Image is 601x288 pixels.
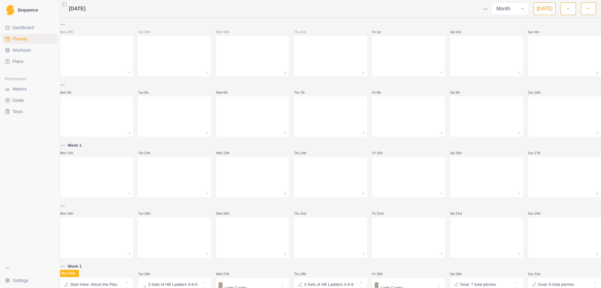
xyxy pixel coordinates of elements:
img: Logo [6,5,14,15]
p: Wed 30th [216,30,235,34]
p: Start Here: About the Plan [70,281,117,288]
p: Mon 18th [60,211,79,216]
span: Workouts [13,47,31,53]
button: [DATE] [534,3,556,15]
button: Settings [3,275,57,285]
p: Fri 1st [372,30,391,34]
p: Fri 15th [372,151,391,155]
p: Week 1 [68,142,82,149]
p: Wed 27th [216,272,235,276]
p: Sun 17th [528,151,547,155]
p: Mon 28th [60,30,79,34]
p: Thu 21st [294,211,313,216]
p: Sun 31st [528,272,547,276]
p: Sat 23rd [450,211,469,216]
p: Thu 7th [294,90,313,95]
p: Fri 22nd [372,211,391,216]
span: Dashboard [13,24,34,31]
p: Mon 4th [60,90,79,95]
p: Week 1 [68,263,82,270]
p: Thu 31st [294,30,313,34]
p: Thu 14th [294,151,313,155]
a: Planner [3,34,57,44]
p: Thu 28th [294,272,313,276]
p: Fri 8th [372,90,391,95]
p: Goal: 7 total pitches [460,281,496,288]
p: Tue 26th [138,272,157,276]
p: 3 Sets of HB Ladders 3-6-9 [304,281,353,288]
p: Sun 24th [528,211,547,216]
a: Dashboard [3,23,57,33]
p: Sun 3rd [528,30,547,34]
span: Metrics [13,86,27,92]
p: Mon 25th [60,270,79,277]
p: Tue 19th [138,211,157,216]
p: Goal: 8 total pitches [538,281,574,288]
a: Tests [3,107,57,117]
a: Goals [3,95,57,105]
a: Workouts [3,45,57,55]
span: Plans [13,58,23,65]
a: Metrics [3,84,57,94]
p: Sat 16th [450,151,469,155]
p: Tue 5th [138,90,157,95]
p: Sat 30th [450,272,469,276]
span: [DATE] [69,5,85,13]
p: Fri 29th [372,272,391,276]
p: Tue 29th [138,30,157,34]
p: Sat 9th [450,90,469,95]
a: Plans [3,56,57,66]
p: Wed 20th [216,211,235,216]
a: LogoSequence [3,3,57,18]
div: Performance [3,74,57,84]
span: Goals [13,97,24,103]
span: Tests [13,108,23,115]
p: Sat 2nd [450,30,469,34]
p: Wed 13th [216,151,235,155]
p: Tue 12th [138,151,157,155]
p: Sun 10th [528,90,547,95]
span: Planner [13,36,28,42]
p: Wed 6th [216,90,235,95]
p: Mon 11th [60,151,79,155]
span: Sequence [18,8,38,12]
